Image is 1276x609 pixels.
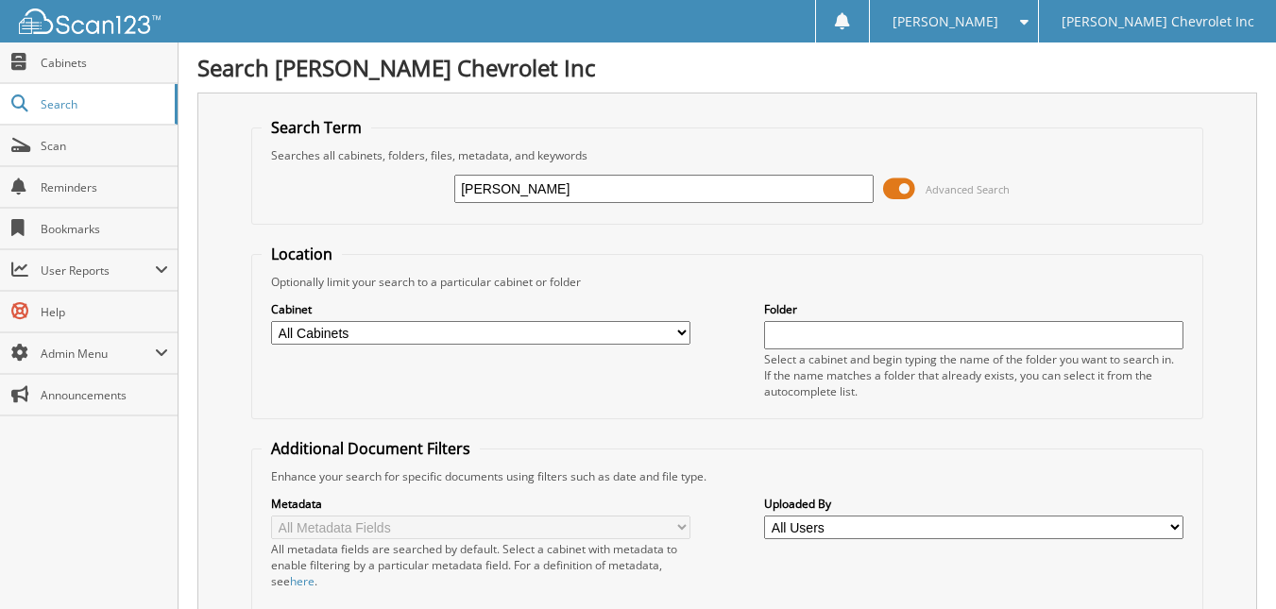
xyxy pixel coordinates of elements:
[19,8,161,34] img: scan123-logo-white.svg
[271,301,690,317] label: Cabinet
[262,244,342,264] legend: Location
[262,438,480,459] legend: Additional Document Filters
[764,351,1183,399] div: Select a cabinet and begin typing the name of the folder you want to search in. If the name match...
[41,55,168,71] span: Cabinets
[41,387,168,403] span: Announcements
[262,274,1193,290] div: Optionally limit your search to a particular cabinet or folder
[290,573,315,589] a: here
[271,541,690,589] div: All metadata fields are searched by default. Select a cabinet with metadata to enable filtering b...
[1182,518,1276,609] iframe: Chat Widget
[764,496,1183,512] label: Uploaded By
[764,301,1183,317] label: Folder
[41,304,168,320] span: Help
[262,117,371,138] legend: Search Term
[41,346,155,362] span: Admin Menu
[1062,16,1254,27] span: [PERSON_NAME] Chevrolet Inc
[41,96,165,112] span: Search
[271,496,690,512] label: Metadata
[41,179,168,195] span: Reminders
[262,468,1193,484] div: Enhance your search for specific documents using filters such as date and file type.
[41,138,168,154] span: Scan
[262,147,1193,163] div: Searches all cabinets, folders, files, metadata, and keywords
[41,262,155,279] span: User Reports
[893,16,998,27] span: [PERSON_NAME]
[197,52,1257,83] h1: Search [PERSON_NAME] Chevrolet Inc
[41,221,168,237] span: Bookmarks
[926,182,1010,196] span: Advanced Search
